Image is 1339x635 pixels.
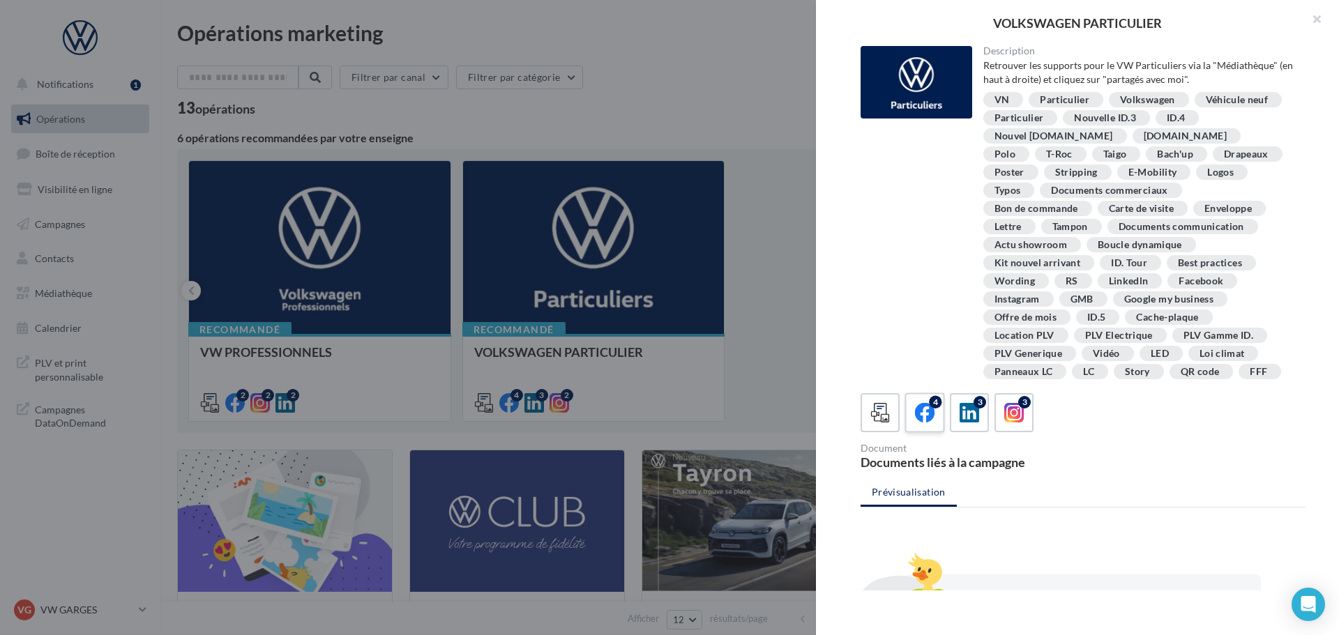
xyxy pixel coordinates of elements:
div: Poster [994,167,1024,178]
div: Offre de mois [994,312,1057,323]
div: Typos [994,185,1021,196]
div: Logos [1207,167,1234,178]
div: Bon de commande [994,204,1078,214]
div: Facebook [1179,276,1223,286]
div: Wording [994,276,1035,286]
div: Lettre [994,222,1022,232]
div: Open Intercom Messenger [1292,588,1325,621]
div: Nouvel [DOMAIN_NAME] [994,131,1113,141]
div: LC [1083,367,1094,377]
div: [DOMAIN_NAME] [1144,131,1227,141]
div: Tampon [1052,222,1088,232]
div: E-Mobility [1128,167,1177,178]
div: Nouvelle ID.3 [1074,113,1136,123]
div: Bach'up [1157,149,1193,160]
div: 3 [974,396,986,408]
div: 3 [1018,396,1031,408]
div: PLV Gamme ID. [1183,330,1254,341]
div: Volkswagen [1120,95,1175,105]
div: Véhicule neuf [1206,95,1269,105]
div: Documents commerciaux [1051,185,1167,196]
div: Boucle dynamique [1098,240,1182,250]
div: ID.4 [1167,113,1185,123]
div: Retrouver les supports pour le VW Particuliers via la "Médiathèque" (en haut à droite) et cliquez... [983,59,1295,86]
div: Carte de visite [1109,204,1174,214]
div: QR code [1181,367,1219,377]
div: PLV Generique [994,349,1063,359]
div: Particulier [1040,95,1089,105]
div: Google my business [1124,294,1213,305]
div: FFF [1250,367,1267,377]
div: PLV Electrique [1085,330,1153,341]
div: Vidéo [1093,349,1120,359]
div: Cache-plaque [1136,312,1198,323]
div: ID.5 [1087,312,1105,323]
div: Polo [994,149,1015,160]
div: Loi climat [1200,349,1245,359]
div: Documents liés à la campagne [861,456,1077,468]
div: Documents communication [1119,222,1244,232]
div: Linkedln [1109,276,1149,286]
div: Actu showroom [994,240,1068,250]
div: T-Roc [1046,149,1073,160]
div: Story [1125,367,1150,377]
div: RS [1066,276,1078,286]
div: Particulier [994,113,1044,123]
div: LED [1151,349,1169,359]
div: Drapeaux [1224,149,1269,160]
div: GMB [1071,294,1094,305]
div: Document [861,443,1077,453]
div: Stripping [1055,167,1098,178]
div: Taigo [1103,149,1127,160]
div: VN [994,95,1010,105]
div: Description [983,46,1295,56]
div: Enveloppe [1204,204,1252,214]
div: 4 [929,396,941,408]
div: ID. Tour [1111,258,1147,268]
div: Location PLV [994,330,1054,341]
div: Instagram [994,294,1040,305]
div: Best practices [1178,258,1242,268]
div: Kit nouvel arrivant [994,258,1081,268]
div: VOLKSWAGEN PARTICULIER [838,17,1317,29]
div: Panneaux LC [994,367,1053,377]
